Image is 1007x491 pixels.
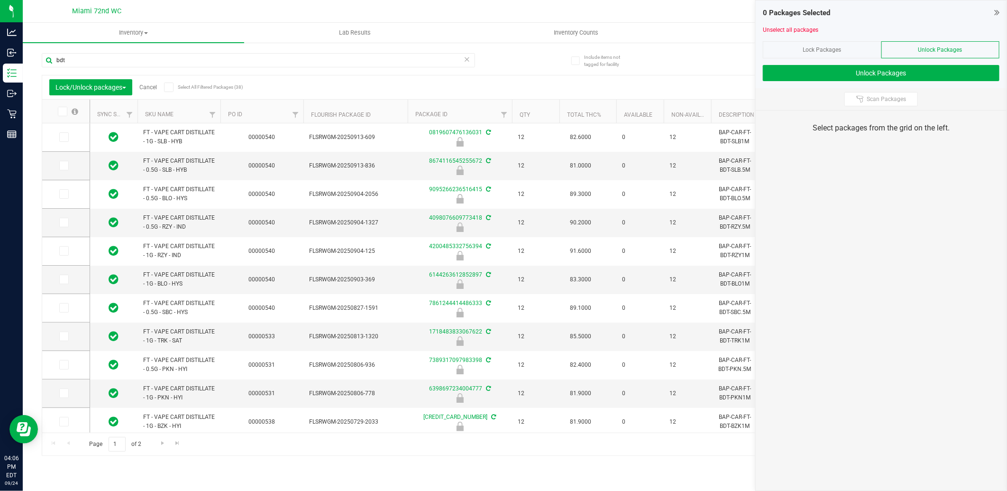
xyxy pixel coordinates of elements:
[249,305,275,311] a: 00000540
[844,92,918,106] button: Scan Packages
[143,157,215,175] span: FT - VAPE CART DISTILLATE - 0.5G - SLB - HYB
[803,46,841,53] span: Lock Packages
[249,162,275,169] a: 00000540
[429,186,482,193] a: 9095266236516415
[671,111,714,118] a: Non-Available
[249,333,275,340] a: 00000533
[669,304,705,313] span: 12
[485,385,491,392] span: Sync from Compliance System
[9,415,38,444] iframe: Resource center
[541,28,612,37] span: Inventory Counts
[143,413,215,431] span: FT - VAPE CART DISTILLATE - 1G - BZK - HYI
[72,108,78,115] span: Select all records on this page
[72,7,121,15] span: Miami 72nd WC
[97,111,134,118] a: Sync Status
[406,308,513,317] div: Newly Received
[565,387,596,400] span: 81.9000
[171,437,184,450] a: Go to the last page
[7,68,17,78] inline-svg: Inventory
[309,361,402,370] span: FLSRWGM-20250806-936
[565,358,596,372] span: 82.4000
[717,241,753,261] div: BAP-CAR-FT-BDT-RZY1M
[518,275,554,284] span: 12
[622,161,658,170] span: 0
[669,275,705,284] span: 12
[249,361,275,368] a: 00000531
[429,300,482,306] a: 7861244414486333
[81,437,149,452] span: Page of 2
[406,166,513,175] div: Launch Hold
[485,357,491,363] span: Sync from Compliance System
[717,298,753,318] div: BAP-CAR-FT-BDT-SBC.5M
[249,418,275,425] a: 00000538
[717,184,753,204] div: BAP-CAR-FT-BDT-BLO.5M
[424,414,488,420] a: [CREDIT_CARD_NUMBER]
[244,23,466,43] a: Lab Results
[55,83,126,91] span: Lock/Unlock packages
[143,185,215,203] span: FT - VAPE CART DISTILLATE - 0.5G - BLO - HYS
[109,358,119,371] span: In Sync
[622,133,658,142] span: 0
[622,361,658,370] span: 0
[485,328,491,335] span: Sync from Compliance System
[669,218,705,227] span: 12
[565,216,596,230] span: 90.2000
[466,23,687,43] a: Inventory Counts
[7,48,17,57] inline-svg: Inbound
[109,216,119,229] span: In Sync
[156,437,169,450] a: Go to the next page
[109,437,126,452] input: 1
[669,133,705,142] span: 12
[669,417,705,426] span: 12
[249,191,275,197] a: 00000540
[485,157,491,164] span: Sync from Compliance System
[520,111,530,118] a: Qty
[518,190,554,199] span: 12
[406,365,513,374] div: Newly Received
[309,161,402,170] span: FLSRWGM-20250913-836
[717,269,753,289] div: BAP-CAR-FT-BDT-BLO1M
[406,336,513,346] div: Newly Received
[485,243,491,250] span: Sync from Compliance System
[669,161,705,170] span: 12
[496,107,512,123] a: Filter
[42,53,475,67] input: Search Package ID, Item Name, SKU, Lot or Part Number...
[228,111,242,118] a: PO ID
[109,301,119,315] span: In Sync
[622,304,658,313] span: 0
[49,79,132,95] button: Lock/Unlock packages
[249,248,275,254] a: 00000540
[717,213,753,232] div: BAP-CAR-FT-BDT-RZY.5M
[429,243,482,250] a: 4200485332756394
[669,361,705,370] span: 12
[622,417,658,426] span: 0
[143,299,215,317] span: FT - VAPE CART DISTILLATE - 0.5G - SBC - HYS
[768,122,995,134] div: Select packages from the grid on the left.
[4,480,18,487] p: 09/24
[109,244,119,258] span: In Sync
[143,327,215,345] span: FT - VAPE CART DISTILLATE - 1G - TRK - SAT
[518,417,554,426] span: 12
[249,134,275,140] a: 00000540
[311,111,371,118] a: Flourish Package ID
[109,159,119,172] span: In Sync
[669,190,705,199] span: 12
[143,356,215,374] span: FT - VAPE CART DISTILLATE - 0.5G - PKN - HYI
[622,389,658,398] span: 0
[309,247,402,256] span: FLSRWGM-20250904-125
[309,133,402,142] span: FLSRWGM-20250913-609
[485,186,491,193] span: Sync from Compliance System
[518,161,554,170] span: 12
[518,247,554,256] span: 12
[518,332,554,341] span: 12
[109,187,119,201] span: In Sync
[567,111,601,118] a: Total THC%
[122,107,137,123] a: Filter
[143,384,215,402] span: FT - VAPE CART DISTILLATE - 1G - PKN - HYI
[406,222,513,232] div: Launch Hold
[406,422,513,431] div: Newly Received
[717,127,753,147] div: BAP-CAR-FT-BDT-SLB1M
[249,219,275,226] a: 00000540
[309,304,402,313] span: FLSRWGM-20250827-1591
[518,361,554,370] span: 12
